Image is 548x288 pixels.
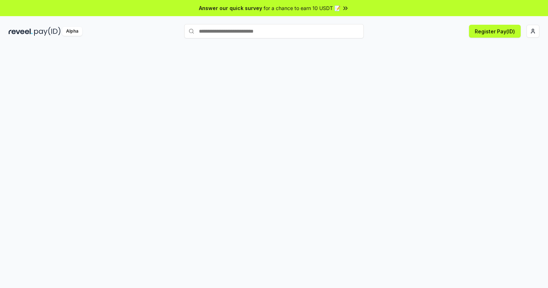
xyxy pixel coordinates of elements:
[9,27,33,36] img: reveel_dark
[264,4,340,12] span: for a chance to earn 10 USDT 📝
[469,25,521,38] button: Register Pay(ID)
[34,27,61,36] img: pay_id
[199,4,262,12] span: Answer our quick survey
[62,27,82,36] div: Alpha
